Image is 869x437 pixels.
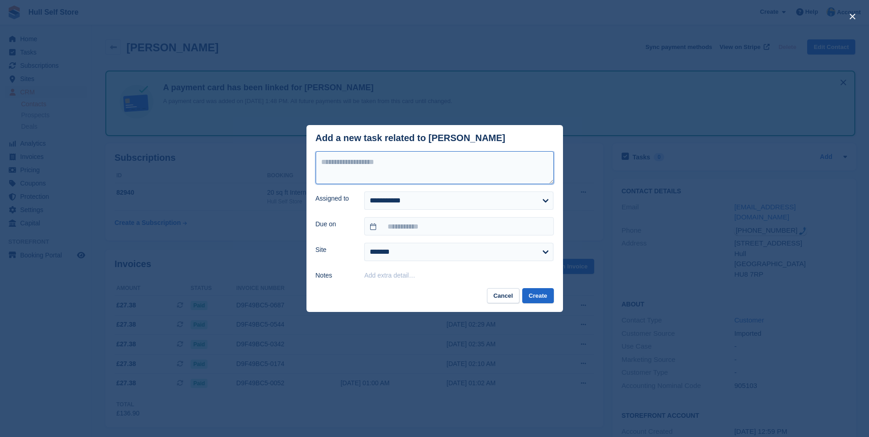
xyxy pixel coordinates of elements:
[845,9,860,24] button: close
[522,288,553,303] button: Create
[316,133,506,143] div: Add a new task related to [PERSON_NAME]
[316,271,354,280] label: Notes
[316,245,354,255] label: Site
[487,288,519,303] button: Cancel
[316,194,354,203] label: Assigned to
[316,219,354,229] label: Due on
[364,272,415,279] button: Add extra detail…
